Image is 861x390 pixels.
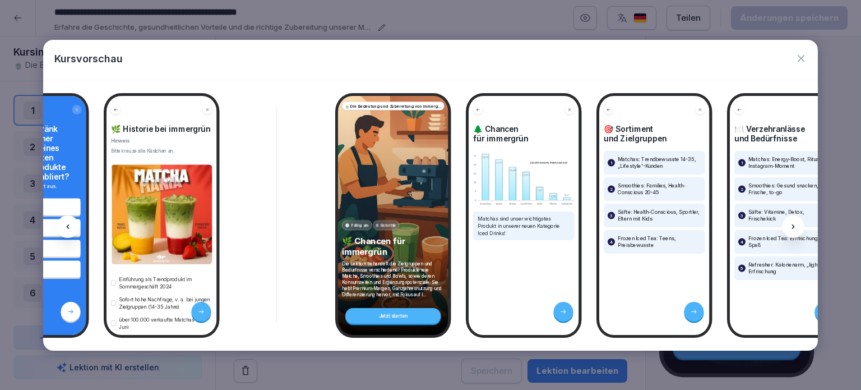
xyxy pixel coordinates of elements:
[748,235,832,249] p: Frozen Iced Tea: Erfrischung, Spaß
[740,186,743,192] p: 2
[342,260,445,297] p: Die Lektion behandelt die Zielgruppen und Bedürfnisse verschiedener Produkte wie Matcha, Smoothie...
[610,212,613,219] p: 3
[741,159,743,166] p: 1
[54,51,123,66] p: Kursvorschau
[610,238,613,245] p: 4
[345,308,441,324] div: Jetzt starten
[748,182,832,196] p: Smoothies: Gesund snacken, Frische, to-go
[478,214,570,236] p: Matchas sind unser wichtigstes Produkt in unserer neuen Kategorie Iced Drinks!
[111,124,212,134] h4: 🌿 Historie bei immergrün
[748,156,832,169] p: Matchas: Energy-Boost, Ritual, Instagram-Moment
[618,235,701,249] p: Frozen Iced Tea: Teens, Preisbewusste
[344,103,442,109] p: 🍵 Die Bedeutung und Zubereitung von immergrün Matchas
[376,222,396,228] p: 6 Schritte
[473,124,575,143] h4: 🌲 Chancen für immergrün
[119,315,212,330] p: über 100.000 verkaufte Matchas seit Juni
[604,124,705,143] h4: 🎯 Sortiment und Zielgruppen
[351,222,369,228] p: Fällig am
[111,164,212,264] img: ll0c85jxch0zcq3cwpl9pziy.png
[740,238,743,245] p: 4
[473,154,575,205] img: Bild und Text Vorschau
[119,275,212,290] p: Einführung als Trendprodukt im Sommergeschäft 2024
[618,182,701,196] p: Smoothies: Families, Health-Conscious 20-45
[342,236,445,257] p: 🌿 Chancen für immergrün
[618,156,701,169] p: Matchas: Trendbewusste 14-35, „Lifestyle'-Kunden
[610,159,612,166] p: 1
[748,209,832,222] p: Säfte: Vitamine, Detox, Frischekick
[119,295,212,310] p: Sofort hohe Nachfrage, v. a. bei jungen Zielgruppen (14-35 Jahre)
[111,137,212,144] p: Hinweis
[610,186,613,192] p: 2
[111,148,212,154] div: Bitte kreuze alle Kästchen an.
[748,261,832,275] p: Refresher: Kalorienarm, „light' Erfrischung
[618,209,701,222] p: Säfte: Health-Conscious, Sportler, Eltern mit Kids
[740,212,743,219] p: 3
[740,265,743,272] p: 5
[734,124,836,143] h4: 🍽️ Verzehranlässe und Bedürfnisse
